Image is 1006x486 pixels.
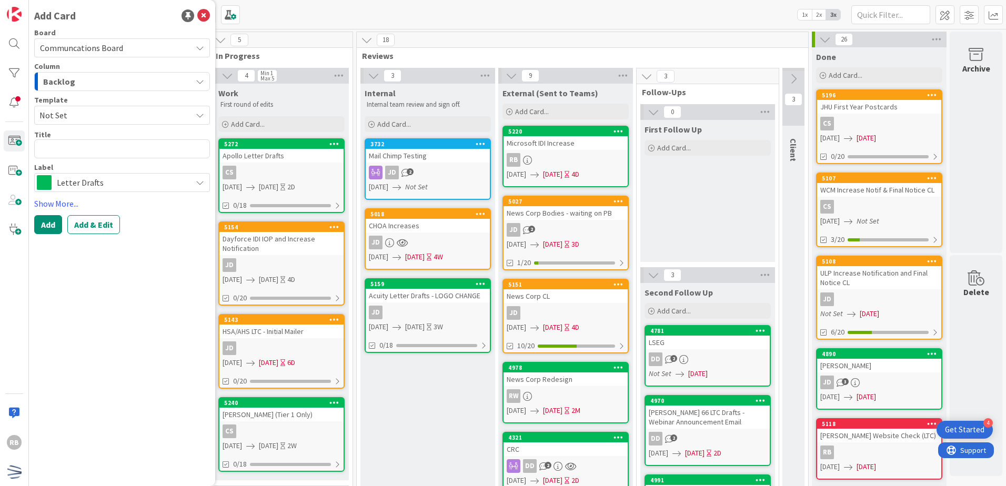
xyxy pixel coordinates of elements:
[224,316,344,323] div: 5143
[650,397,770,404] div: 4970
[820,391,840,402] span: [DATE]
[385,166,399,179] div: JD
[369,321,388,332] span: [DATE]
[508,128,628,135] div: 5220
[820,376,834,389] div: JD
[362,50,795,61] span: Reviews
[817,183,941,197] div: WCM Increase Notif & Final Notice CL
[826,9,840,20] span: 3x
[816,52,836,62] span: Done
[379,340,393,351] span: 0/18
[233,292,247,303] span: 0/20
[504,197,628,220] div: 5027News Corp Bodies - waiting on PB
[34,96,68,104] span: Template
[685,448,705,459] span: [DATE]
[504,433,628,442] div: 4321
[663,269,681,281] span: 3
[504,197,628,206] div: 5027
[504,280,628,303] div: 5151News Corp CL
[817,100,941,114] div: JHU First Year Postcards
[963,286,989,298] div: Delete
[523,459,537,473] div: DD
[34,8,76,24] div: Add Card
[571,405,580,416] div: 2M
[287,181,295,193] div: 2D
[377,119,411,129] span: Add Card...
[820,461,840,472] span: [DATE]
[507,405,526,416] span: [DATE]
[507,389,520,403] div: RW
[366,236,490,249] div: JD
[817,419,941,429] div: 5118
[223,274,242,285] span: [DATE]
[831,327,844,338] span: 6/20
[219,325,344,338] div: HSA/AHS LTC - Initial Mailer
[223,258,236,272] div: JD
[937,421,993,439] div: Open Get Started checklist, remaining modules: 4
[507,223,520,237] div: JD
[507,322,526,333] span: [DATE]
[657,306,691,316] span: Add Card...
[220,100,343,109] p: First round of edits
[829,70,862,80] span: Add Card...
[507,153,520,167] div: RB
[223,341,236,355] div: JD
[831,151,844,162] span: 0/20
[405,251,425,262] span: [DATE]
[369,181,388,193] span: [DATE]
[504,153,628,167] div: RB
[545,462,551,469] span: 2
[543,475,562,486] span: [DATE]
[223,424,236,438] div: CS
[369,251,388,262] span: [DATE]
[366,209,490,232] div: 5018CHOA Increases
[504,372,628,386] div: News Corp Redesign
[407,168,414,175] span: 2
[788,138,799,161] span: Client
[507,239,526,250] span: [DATE]
[670,355,677,362] span: 2
[508,281,628,288] div: 5151
[504,459,628,473] div: DD
[663,106,681,118] span: 0
[405,182,428,191] i: Not Set
[504,442,628,456] div: CRC
[219,315,344,325] div: 5143
[817,376,941,389] div: JD
[646,352,770,366] div: DD
[504,389,628,403] div: RW
[688,368,708,379] span: [DATE]
[259,357,278,368] span: [DATE]
[434,321,443,332] div: 3W
[219,139,344,149] div: 5272
[43,75,75,88] span: Backlog
[817,445,941,459] div: RB
[842,378,849,385] span: 3
[365,88,396,98] span: Internal
[860,308,879,319] span: [DATE]
[219,166,344,179] div: CS
[218,88,238,98] span: Work
[366,166,490,179] div: JD
[224,399,344,407] div: 5240
[817,174,941,197] div: 5107WCM Increase Notif & Final Notice CL
[504,127,628,136] div: 5220
[543,405,562,416] span: [DATE]
[650,327,770,335] div: 4781
[219,408,344,421] div: [PERSON_NAME] (Tier 1 Only)
[504,306,628,320] div: JD
[983,418,993,428] div: 4
[504,433,628,456] div: 4321CRC
[370,280,490,288] div: 5159
[366,306,490,319] div: JD
[504,363,628,372] div: 4978
[259,181,278,193] span: [DATE]
[507,475,526,486] span: [DATE]
[367,100,489,109] p: Internal team review and sign off.
[233,459,247,470] span: 0/18
[646,432,770,445] div: DD
[820,445,834,459] div: RB
[820,292,834,306] div: JD
[7,464,22,479] img: avatar
[857,133,876,144] span: [DATE]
